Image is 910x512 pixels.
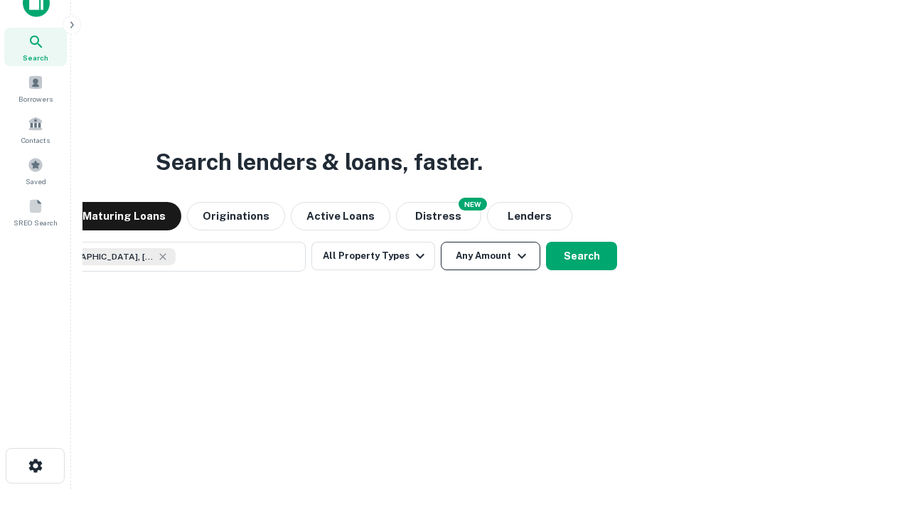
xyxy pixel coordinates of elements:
[23,52,48,63] span: Search
[291,202,390,230] button: Active Loans
[67,202,181,230] button: Maturing Loans
[839,398,910,466] iframe: Chat Widget
[311,242,435,270] button: All Property Types
[459,198,487,210] div: NEW
[546,242,617,270] button: Search
[21,134,50,146] span: Contacts
[4,69,67,107] a: Borrowers
[26,176,46,187] span: Saved
[4,110,67,149] a: Contacts
[48,250,154,263] span: [GEOGRAPHIC_DATA], [GEOGRAPHIC_DATA], [GEOGRAPHIC_DATA]
[18,93,53,105] span: Borrowers
[487,202,572,230] button: Lenders
[21,242,306,272] button: [GEOGRAPHIC_DATA], [GEOGRAPHIC_DATA], [GEOGRAPHIC_DATA]
[156,145,483,179] h3: Search lenders & loans, faster.
[4,151,67,190] a: Saved
[187,202,285,230] button: Originations
[4,193,67,231] a: SREO Search
[396,202,481,230] button: Search distressed loans with lien and other non-mortgage details.
[4,28,67,66] a: Search
[441,242,540,270] button: Any Amount
[14,217,58,228] span: SREO Search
